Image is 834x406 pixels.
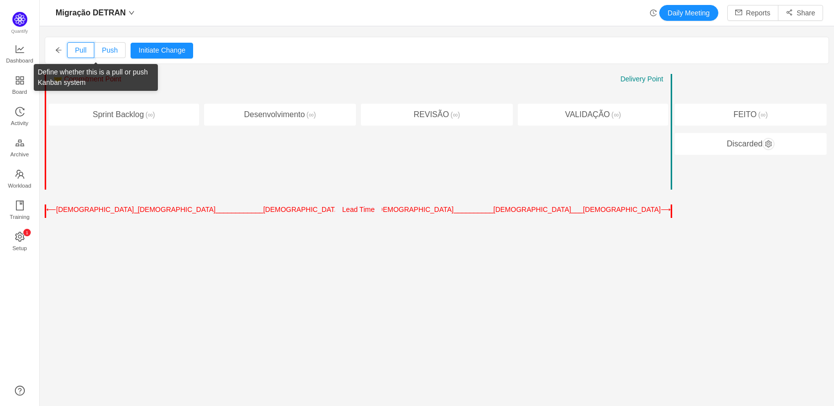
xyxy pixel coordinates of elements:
[15,169,25,179] i: icon: team
[15,138,25,158] a: Archive
[757,111,767,119] span: (∞)
[12,82,27,102] span: Board
[15,232,25,242] i: icon: setting
[15,75,25,85] i: icon: appstore
[25,229,28,236] p: 1
[10,144,29,164] span: Archive
[49,104,199,126] div: Sprint Backlog
[15,201,25,221] a: Training
[75,46,86,54] span: Pull
[358,204,671,215] div: ⟶[DEMOGRAPHIC_DATA]⎯⎯⎯[DEMOGRAPHIC_DATA]⎯⎯⎯⎯⎯⎯⎯⎯⎯⎯[DEMOGRAPHIC_DATA]⎯⎯⎯[DEMOGRAPHIC_DATA]⎯⎯⎯⎯⎯⎯⎯⎯...
[449,111,460,119] span: (∞)
[15,45,25,65] a: Dashboard
[727,5,778,21] button: icon: mailReports
[675,133,827,155] div: Discarded
[9,207,29,227] span: Training
[8,176,31,196] span: Workload
[305,111,316,119] span: (∞)
[102,46,118,54] span: Push
[15,76,25,96] a: Board
[15,232,25,252] a: icon: settingSetup
[46,204,358,215] div: ⟵[DEMOGRAPHIC_DATA]⎯[DEMOGRAPHIC_DATA]⎯⎯⎯⎯⎯⎯⎯⎯⎯⎯⎯⎯[DEMOGRAPHIC_DATA]⎯⎯⎯⎯[DEMOGRAPHIC_DATA]⎯⎯⎯[DEM...
[15,170,25,190] a: Workload
[15,201,25,210] i: icon: book
[15,138,25,148] i: icon: gold
[34,64,158,91] div: Define whether this is a pull or push Kanban system
[11,29,28,34] span: Quantify
[131,43,193,59] button: Initiate Change
[55,47,62,54] i: icon: arrow-left
[15,107,25,127] a: Activity
[15,44,25,54] i: icon: line-chart
[144,111,155,119] span: (∞)
[778,5,823,21] button: icon: share-altShare
[659,5,718,21] button: Daily Meeting
[15,386,25,396] a: icon: question-circle
[610,111,621,119] span: (∞)
[650,9,657,16] i: icon: history
[204,104,356,126] div: Desenvolvimento
[23,229,31,236] sup: 1
[675,104,827,126] div: FEITO
[763,138,774,150] button: icon: setting
[518,104,668,126] div: VALIDAÇÃO
[129,10,135,16] i: icon: down
[361,104,513,126] div: REVISÃO
[6,51,33,70] span: Dashboard
[12,238,27,258] span: Setup
[12,12,27,27] img: Quantify
[621,75,663,83] span: Delivery Point
[342,205,374,213] span: Lead Time
[15,107,25,117] i: icon: history
[56,5,126,21] span: Migração DETRAN
[11,113,28,133] span: Activity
